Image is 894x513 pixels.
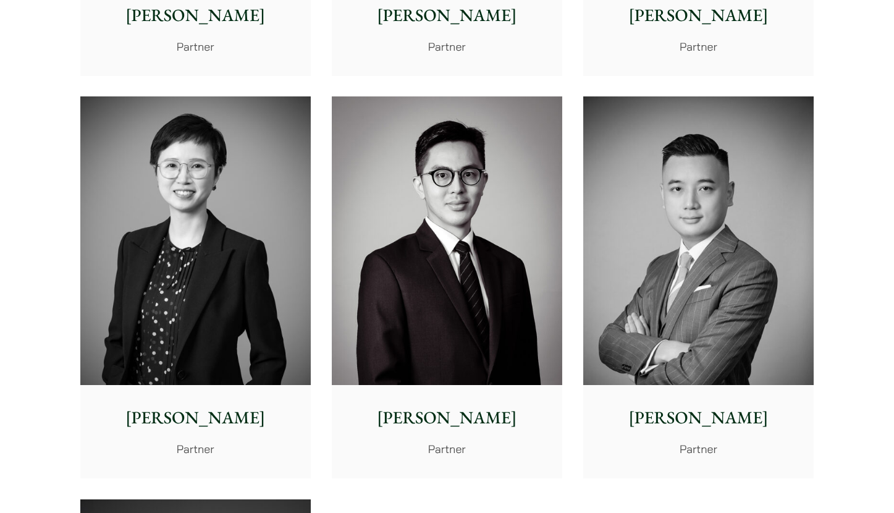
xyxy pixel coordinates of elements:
[342,2,552,28] p: [PERSON_NAME]
[342,441,552,457] p: Partner
[342,38,552,55] p: Partner
[583,96,814,478] a: [PERSON_NAME] Partner
[593,2,804,28] p: [PERSON_NAME]
[593,38,804,55] p: Partner
[332,96,562,478] a: [PERSON_NAME] Partner
[342,405,552,431] p: [PERSON_NAME]
[593,405,804,431] p: [PERSON_NAME]
[90,38,301,55] p: Partner
[90,441,301,457] p: Partner
[593,441,804,457] p: Partner
[80,96,311,478] a: [PERSON_NAME] Partner
[90,2,301,28] p: [PERSON_NAME]
[90,405,301,431] p: [PERSON_NAME]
